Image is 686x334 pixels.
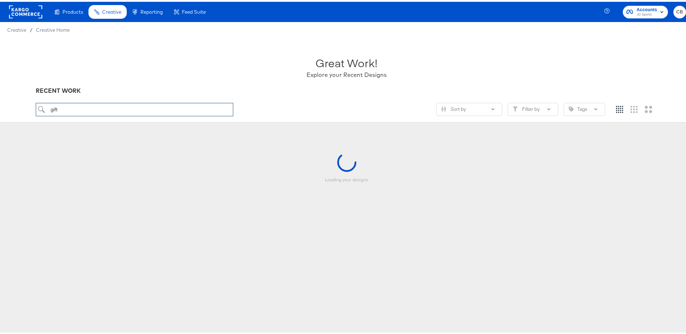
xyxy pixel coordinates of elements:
span: / [26,25,36,31]
div: RECENT WORK [36,85,657,93]
a: Creative Home [36,25,70,31]
span: JD Sports [637,10,657,16]
span: Creative [102,7,121,13]
svg: Small grid [616,104,623,111]
svg: Tag [569,105,574,110]
span: Products [62,7,83,13]
div: Great Work! [316,53,378,69]
button: SlidersSort by [436,101,502,114]
span: Accounts [637,4,657,12]
input: Search for a design [36,101,233,114]
button: TagTags [564,101,605,114]
svg: Filter [513,105,518,110]
span: Creative [7,25,26,31]
button: AccountsJD Sports [623,4,668,17]
span: Feed Suite [182,7,206,13]
svg: Medium grid [630,104,638,111]
div: Loading your designs [325,175,368,181]
button: CB [673,4,686,17]
svg: Sliders [441,105,446,110]
div: Explore your Recent Designs [307,69,387,77]
span: Reporting [140,7,163,13]
svg: Large grid [645,104,652,111]
span: CB [676,6,683,14]
button: FilterFilter by [508,101,558,114]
